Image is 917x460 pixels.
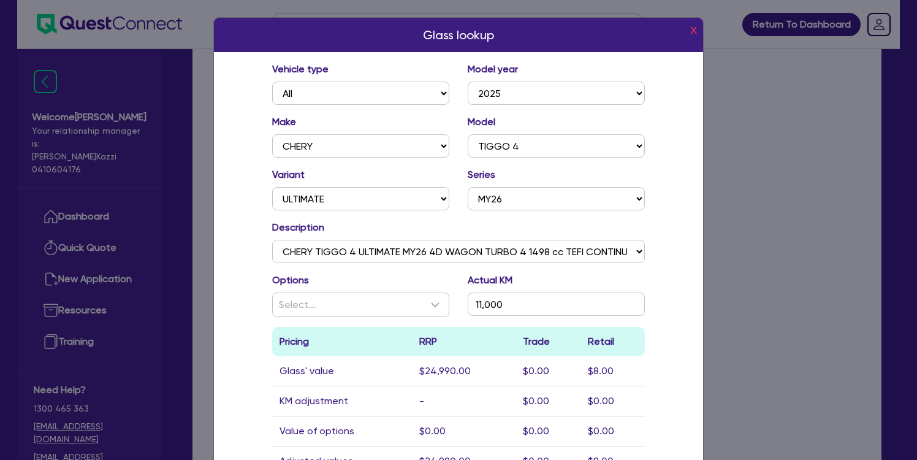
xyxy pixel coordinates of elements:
[279,299,316,310] span: Select...
[272,62,329,77] label: Vehicle type
[272,167,305,182] label: Variant
[468,167,495,182] label: Series
[412,327,516,356] th: RRP
[272,115,296,129] label: Make
[419,425,446,437] span: $0.00
[272,220,324,235] label: Description
[468,273,512,288] label: Actual KM
[412,386,516,416] td: -
[272,327,412,356] th: Pricing
[468,62,518,77] label: Model year
[272,356,412,386] td: Glass' value
[272,273,309,288] label: Options
[272,386,412,416] td: KM adjustment
[588,425,614,437] span: $0.00
[687,20,700,39] button: x
[419,365,471,377] span: $24,990.00
[523,365,549,377] span: $0.00
[423,28,494,42] h3: Glass lookup
[588,395,614,407] span: $0.00
[523,395,549,407] span: $0.00
[588,365,614,377] span: $8.00
[272,416,412,447] td: Value of options
[468,115,495,129] label: Model
[516,327,580,356] th: Trade
[523,425,549,437] span: $0.00
[580,327,645,356] th: Retail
